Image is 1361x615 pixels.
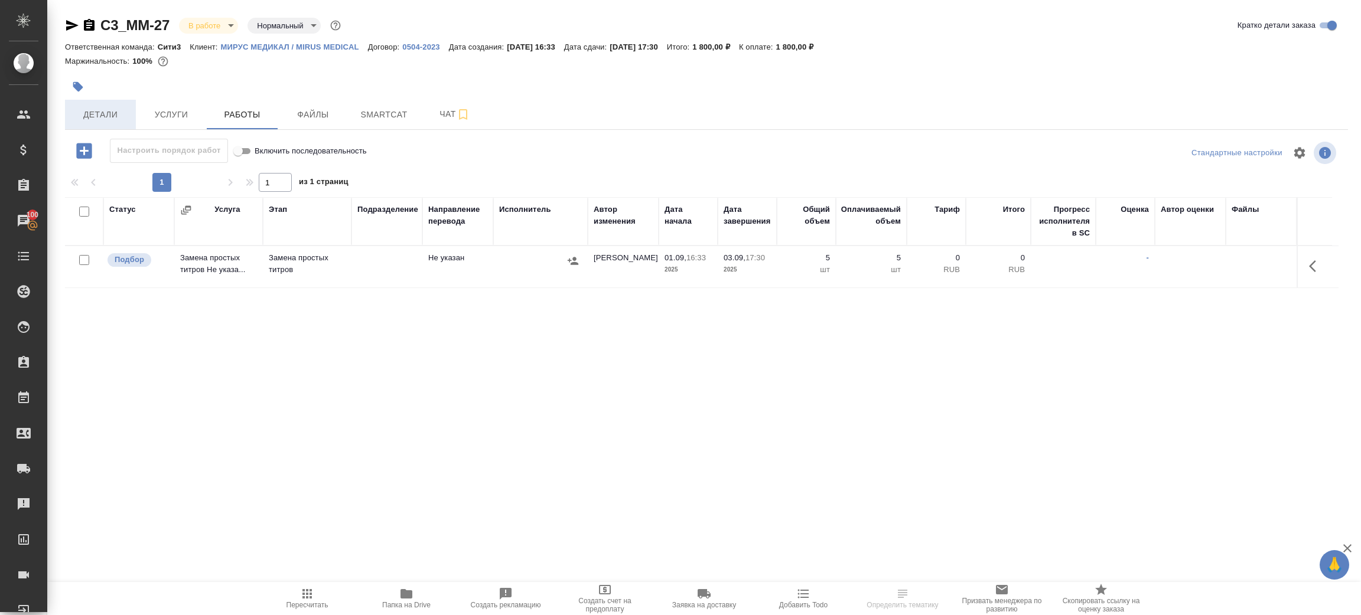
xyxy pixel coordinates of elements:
div: split button [1189,144,1285,162]
p: Сити3 [158,42,190,51]
p: 100% [132,57,155,66]
p: 1 800,00 ₽ [692,42,739,51]
p: 03.09, [724,253,745,262]
a: 0504-2023 [402,41,448,51]
p: Договор: [368,42,403,51]
p: [DATE] 16:33 [507,42,564,51]
p: 2025 [665,264,712,276]
p: 2025 [724,264,771,276]
div: Дата начала [665,204,712,227]
td: Не указан [422,246,493,287]
button: Скопировать ссылку для ЯМессенджера [65,18,79,32]
div: Оценка [1121,204,1149,215]
span: 🙏 [1324,552,1344,577]
span: Кратко детали заказа [1238,19,1316,31]
div: Автор изменения [594,204,653,227]
div: Направление перевода [428,204,487,227]
p: Замена простых титров [269,252,346,276]
div: В работе [179,18,238,34]
p: 01.09, [665,253,686,262]
p: 0504-2023 [402,42,448,51]
span: Включить последовательность [255,145,367,157]
p: Клиент: [190,42,220,51]
button: Добавить тэг [65,74,91,100]
div: Итого [1003,204,1025,215]
p: Итого: [667,42,692,51]
span: Smartcat [356,107,412,122]
div: Тариф [935,204,960,215]
div: Статус [109,204,136,215]
button: Скопировать ссылку [82,18,96,32]
button: Нормальный [253,21,307,31]
p: шт [783,264,830,276]
p: МИРУС МЕДИКАЛ / MIRUS MEDICAL [221,42,368,51]
div: Можно подбирать исполнителей [106,252,168,268]
p: [DATE] 17:30 [610,42,667,51]
p: Дата сдачи: [564,42,610,51]
p: Подбор [115,254,144,266]
button: Здесь прячутся важные кнопки [1302,252,1330,280]
p: Дата создания: [449,42,507,51]
svg: Подписаться [456,107,470,122]
span: Настроить таблицу [1285,139,1314,167]
td: Замена простых титров Не указа... [174,246,263,287]
div: В работе [248,18,321,34]
p: RUB [972,264,1025,276]
button: Назначить [564,252,582,270]
span: Детали [72,107,129,122]
a: 100 [3,206,44,235]
button: 🙏 [1320,550,1349,580]
div: Прогресс исполнителя в SC [1037,204,1090,239]
div: Подразделение [357,204,418,215]
span: Чат [426,107,483,122]
p: RUB [913,264,960,276]
p: 0 [913,252,960,264]
div: Файлы [1232,204,1259,215]
div: Автор оценки [1161,204,1214,215]
button: Добавить работу [68,139,100,163]
p: Ответственная команда: [65,42,158,51]
div: Оплачиваемый объем [841,204,901,227]
a: C3_MM-27 [100,17,170,33]
p: 16:33 [686,253,706,262]
span: Услуги [143,107,200,122]
p: шт [842,264,901,276]
p: К оплате: [739,42,776,51]
p: 1 800,00 ₽ [776,42,823,51]
p: 5 [842,252,901,264]
div: Общий объем [783,204,830,227]
div: Услуга [214,204,240,215]
a: - [1147,253,1149,262]
span: Работы [214,107,271,122]
div: Исполнитель [499,204,551,215]
button: В работе [185,21,224,31]
div: Дата завершения [724,204,771,227]
span: 100 [19,209,46,221]
span: Посмотреть информацию [1314,142,1339,164]
div: Этап [269,204,287,215]
a: МИРУС МЕДИКАЛ / MIRUS MEDICAL [221,41,368,51]
span: из 1 страниц [299,175,349,192]
p: 17:30 [745,253,765,262]
td: [PERSON_NAME] [588,246,659,287]
button: Доп статусы указывают на важность/срочность заказа [328,18,343,33]
p: 0 [972,252,1025,264]
span: Файлы [285,107,341,122]
p: Маржинальность: [65,57,132,66]
button: Сгруппировать [180,204,192,216]
p: 5 [783,252,830,264]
